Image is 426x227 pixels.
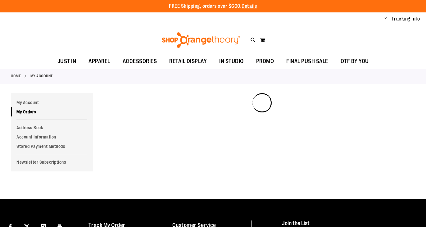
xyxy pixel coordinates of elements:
a: Tracking Info [392,16,420,22]
img: Shop Orangetheory [161,32,241,48]
a: ACCESSORIES [116,54,163,69]
a: My Orders [11,107,93,116]
strong: My Account [30,73,53,79]
a: Newsletter Subscriptions [11,157,93,167]
a: Home [11,73,21,79]
a: RETAIL DISPLAY [163,54,213,69]
span: ACCESSORIES [123,54,157,68]
span: APPAREL [88,54,110,68]
span: PROMO [256,54,274,68]
span: OTF BY YOU [341,54,369,68]
span: JUST IN [57,54,76,68]
a: JUST IN [51,54,83,69]
span: RETAIL DISPLAY [169,54,207,68]
a: Details [242,3,257,9]
span: FINAL PUSH SALE [286,54,328,68]
a: Stored Payment Methods [11,142,93,151]
a: IN STUDIO [213,54,250,69]
a: FINAL PUSH SALE [280,54,334,69]
span: IN STUDIO [219,54,244,68]
a: PROMO [250,54,280,69]
button: Account menu [384,16,387,22]
p: FREE Shipping, orders over $600. [169,3,257,10]
a: Address Book [11,123,93,132]
a: Account Information [11,132,93,142]
a: OTF BY YOU [334,54,375,69]
a: APPAREL [82,54,116,69]
a: My Account [11,98,93,107]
